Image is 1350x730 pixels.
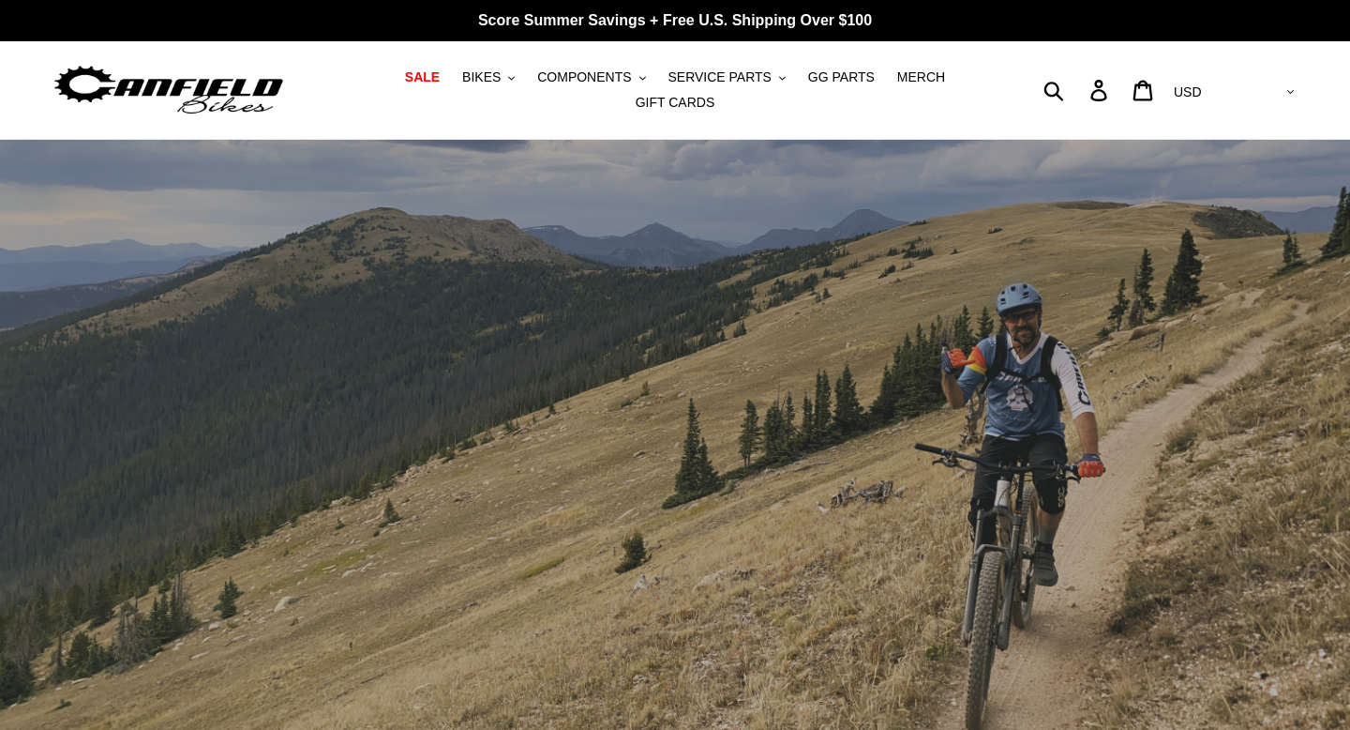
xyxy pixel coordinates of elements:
[667,69,771,85] span: SERVICE PARTS
[808,69,875,85] span: GG PARTS
[453,65,524,90] button: BIKES
[658,65,794,90] button: SERVICE PARTS
[537,69,631,85] span: COMPONENTS
[462,69,501,85] span: BIKES
[528,65,654,90] button: COMPONENTS
[626,90,725,115] a: GIFT CARDS
[1054,69,1102,111] input: Search
[799,65,884,90] a: GG PARTS
[897,69,945,85] span: MERCH
[888,65,954,90] a: MERCH
[52,61,286,120] img: Canfield Bikes
[396,65,449,90] a: SALE
[405,69,440,85] span: SALE
[636,95,715,111] span: GIFT CARDS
